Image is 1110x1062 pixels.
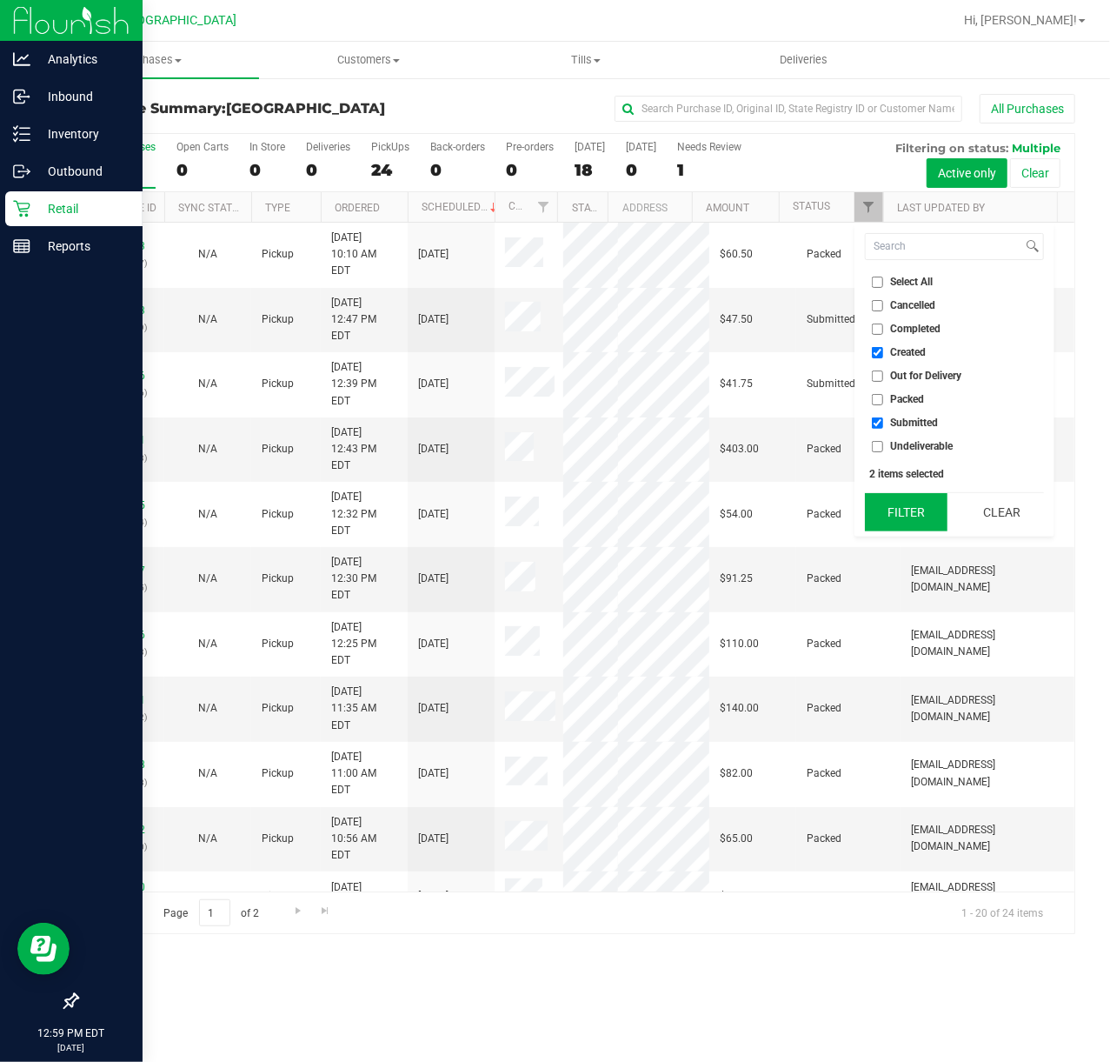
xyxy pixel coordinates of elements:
[911,563,1064,596] span: [EMAIL_ADDRESS][DOMAIN_NAME]
[418,506,449,523] span: [DATE]
[30,198,135,219] p: Retail
[199,899,230,926] input: 1
[807,831,841,847] span: Packed
[198,313,217,325] span: Not Applicable
[249,160,285,180] div: 0
[865,493,948,531] button: Filter
[872,347,883,358] input: Created
[807,246,841,263] span: Packed
[911,692,1064,725] span: [EMAIL_ADDRESS][DOMAIN_NAME]
[198,311,217,328] button: N/A
[980,94,1075,124] button: All Purchases
[226,100,385,117] span: [GEOGRAPHIC_DATA]
[807,311,855,328] span: Submitted
[477,42,695,78] a: Tills
[418,441,449,458] span: [DATE]
[807,441,841,458] span: Packed
[198,572,217,584] span: Not Applicable
[306,160,350,180] div: 0
[872,277,883,288] input: Select All
[331,359,397,410] span: [DATE] 12:39 PM EDT
[13,200,30,217] inline-svg: Retail
[198,571,217,587] button: N/A
[42,42,259,78] a: Purchases
[8,1025,135,1041] p: 12:59 PM EDT
[872,324,883,335] input: Completed
[198,376,217,392] button: N/A
[478,52,694,68] span: Tills
[575,160,605,180] div: 18
[198,246,217,263] button: N/A
[891,441,954,451] span: Undeliverable
[313,899,338,923] a: Go to the last page
[626,141,656,153] div: [DATE]
[608,192,692,223] th: Address
[265,202,290,214] a: Type
[331,749,397,799] span: [DATE] 11:00 AM EDT
[198,508,217,520] span: Not Applicable
[575,141,605,153] div: [DATE]
[418,700,449,717] span: [DATE]
[198,890,217,902] span: Not Applicable
[508,200,562,212] a: Customer
[947,899,1057,925] span: 1 - 20 of 24 items
[262,700,294,717] span: Pickup
[615,96,962,122] input: Search Purchase ID, Original ID, State Registry ID or Customer Name...
[30,161,135,182] p: Outbound
[430,141,485,153] div: Back-orders
[335,202,380,214] a: Ordered
[262,506,294,523] span: Pickup
[149,899,274,926] span: Page of 2
[418,246,449,263] span: [DATE]
[13,50,30,68] inline-svg: Analytics
[262,441,294,458] span: Pickup
[891,417,939,428] span: Submitted
[331,619,397,670] span: [DATE] 12:25 PM EDT
[870,468,1039,480] div: 2 items selected
[331,489,397,539] span: [DATE] 12:32 PM EDT
[262,888,294,905] span: Pickup
[260,52,475,68] span: Customers
[198,888,217,905] button: N/A
[720,636,759,652] span: $110.00
[720,888,753,905] span: $54.00
[178,202,245,214] a: Sync Status
[198,832,217,845] span: Not Applicable
[720,441,759,458] span: $403.00
[176,160,229,180] div: 0
[76,101,409,117] h3: Purchase Summary:
[677,160,741,180] div: 1
[911,879,1064,912] span: [EMAIL_ADDRESS][DOMAIN_NAME]
[872,394,883,405] input: Packed
[807,636,841,652] span: Packed
[198,638,217,650] span: Not Applicable
[720,700,759,717] span: $140.00
[262,831,294,847] span: Pickup
[807,700,841,717] span: Packed
[720,376,753,392] span: $41.75
[720,831,753,847] span: $65.00
[706,202,749,214] a: Amount
[198,765,217,782] button: N/A
[720,246,753,263] span: $60.50
[176,141,229,153] div: Open Carts
[331,814,397,865] span: [DATE] 10:56 AM EDT
[371,141,409,153] div: PickUps
[911,822,1064,855] span: [EMAIL_ADDRESS][DOMAIN_NAME]
[1012,141,1060,155] span: Multiple
[720,571,753,587] span: $91.25
[198,636,217,652] button: N/A
[572,202,663,214] a: State Registry ID
[872,371,883,382] input: Out for Delivery
[331,879,392,912] span: [DATE] 9:02 AM EDT
[30,49,135,70] p: Analytics
[331,230,397,280] span: [DATE] 10:10 AM EDT
[872,441,883,452] input: Undeliverable
[418,888,449,905] span: [DATE]
[198,702,217,714] span: Not Applicable
[331,554,397,604] span: [DATE] 12:30 PM EDT
[872,417,883,429] input: Submitted
[8,1041,135,1054] p: [DATE]
[891,347,927,357] span: Created
[259,42,476,78] a: Customers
